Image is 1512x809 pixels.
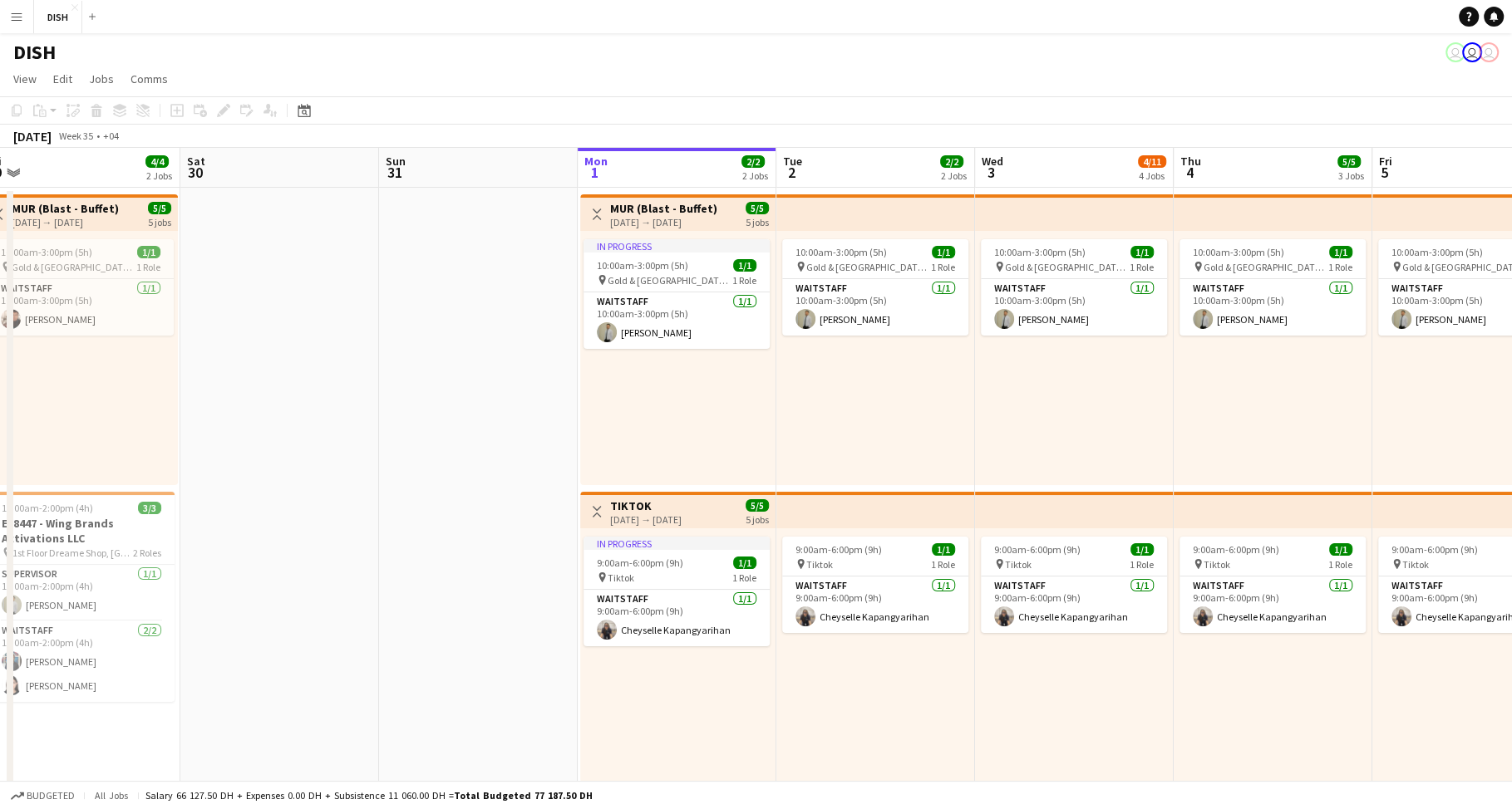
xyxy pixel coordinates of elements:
[2,502,93,514] span: 10:00am-2:00pm (4h)
[145,155,169,168] span: 4/4
[1180,279,1366,336] app-card-role: Waitstaff1/110:00am-3:00pm (5h)[PERSON_NAME]
[1462,42,1482,62] app-user-avatar: John Santarin
[1479,42,1499,62] app-user-avatar: Tracy Secreto
[1193,246,1284,258] span: 10:00am-3:00pm (5h)
[746,214,769,228] div: 5 jobs
[1130,246,1154,258] span: 1/1
[981,239,1167,336] div: 10:00am-3:00pm (5h)1/1 Gold & [GEOGRAPHIC_DATA], [PERSON_NAME] Rd - Al Quoz - Al Quoz Industrial ...
[795,246,887,258] span: 10:00am-3:00pm (5h)
[746,512,769,526] div: 5 jobs
[584,292,770,349] app-card-role: Waitstaff1/110:00am-3:00pm (5h)[PERSON_NAME]
[1,246,92,258] span: 10:00am-3:00pm (5h)
[1337,155,1361,168] span: 5/5
[782,279,968,336] app-card-role: Waitstaff1/110:00am-3:00pm (5h)[PERSON_NAME]
[584,537,770,550] div: In progress
[610,216,717,228] div: [DATE] → [DATE]
[608,571,634,584] span: Tiktok
[941,169,967,182] div: 2 Jobs
[1130,558,1154,571] span: 1 Role
[148,202,171,214] span: 5/5
[584,239,770,253] div: In progress
[931,261,955,273] span: 1 Role
[608,274,732,287] span: Gold & [GEOGRAPHIC_DATA], [PERSON_NAME] Rd - Al Quoz - Al Quoz Industrial Area 3 - [GEOGRAPHIC_DA...
[7,68,43,90] a: View
[34,1,82,33] button: DISH
[1328,558,1352,571] span: 1 Role
[1180,537,1366,633] div: 9:00am-6:00pm (9h)1/1 Tiktok1 RoleWaitstaff1/19:00am-6:00pm (9h)Cheyselle Kapangyarihan
[795,543,882,556] span: 9:00am-6:00pm (9h)
[610,201,717,216] h3: MUR (Blast - Buffet)
[584,590,770,646] app-card-role: Waitstaff1/19:00am-6:00pm (9h)Cheyselle Kapangyarihan
[806,261,931,273] span: Gold & [GEOGRAPHIC_DATA], [PERSON_NAME] Rd - Al Quoz - Al Quoz Industrial Area 3 - [GEOGRAPHIC_DA...
[91,789,131,802] span: All jobs
[55,130,96,142] span: Week 35
[584,239,770,349] app-job-card: In progress10:00am-3:00pm (5h)1/1 Gold & [GEOGRAPHIC_DATA], [PERSON_NAME] Rd - Al Quoz - Al Quoz ...
[12,261,136,273] span: Gold & [GEOGRAPHIC_DATA], [PERSON_NAME] Rd - Al Quoz - Al Quoz Industrial Area 3 - [GEOGRAPHIC_DA...
[13,40,56,65] h1: DISH
[1328,261,1352,273] span: 1 Role
[1391,543,1478,556] span: 9:00am-6:00pm (9h)
[1005,261,1130,273] span: Gold & [GEOGRAPHIC_DATA], [PERSON_NAME] Rd - Al Quoz - Al Quoz Industrial Area 3 - [GEOGRAPHIC_DA...
[932,246,955,258] span: 1/1
[53,71,72,86] span: Edit
[994,543,1081,556] span: 9:00am-6:00pm (9h)
[584,154,608,169] span: Mon
[610,498,682,513] h3: TIKTOK
[8,787,77,805] button: Budgeted
[732,571,756,584] span: 1 Role
[1130,543,1154,556] span: 1/1
[584,537,770,646] app-job-card: In progress9:00am-6:00pm (9h)1/1 Tiktok1 RoleWaitstaff1/19:00am-6:00pm (9h)Cheyselle Kapangyarihan
[386,154,406,169] span: Sun
[13,128,52,145] div: [DATE]
[781,163,802,182] span: 2
[137,246,160,258] span: 1/1
[27,790,75,802] span: Budgeted
[979,163,1003,182] span: 3
[1193,543,1279,556] span: 9:00am-6:00pm (9h)
[742,169,768,182] div: 2 Jobs
[994,246,1086,258] span: 10:00am-3:00pm (5h)
[1130,261,1154,273] span: 1 Role
[1204,261,1328,273] span: Gold & [GEOGRAPHIC_DATA], [PERSON_NAME] Rd - Al Quoz - Al Quoz Industrial Area 3 - [GEOGRAPHIC_DA...
[981,279,1167,336] app-card-role: Waitstaff1/110:00am-3:00pm (5h)[PERSON_NAME]
[89,71,114,86] span: Jobs
[145,789,593,802] div: Salary 66 127.50 DH + Expenses 0.00 DH + Subsistence 11 060.00 DH =
[746,499,769,512] span: 5/5
[931,558,955,571] span: 1 Role
[1329,543,1352,556] span: 1/1
[146,169,172,182] div: 2 Jobs
[732,274,756,287] span: 1 Role
[981,537,1167,633] div: 9:00am-6:00pm (9h)1/1 Tiktok1 RoleWaitstaff1/19:00am-6:00pm (9h)Cheyselle Kapangyarihan
[13,71,37,86] span: View
[148,214,171,228] div: 5 jobs
[103,130,119,142] div: +04
[138,502,161,514] span: 3/3
[1180,239,1366,336] div: 10:00am-3:00pm (5h)1/1 Gold & [GEOGRAPHIC_DATA], [PERSON_NAME] Rd - Al Quoz - Al Quoz Industrial ...
[981,576,1167,633] app-card-role: Waitstaff1/19:00am-6:00pm (9h)Cheyselle Kapangyarihan
[806,558,833,571] span: Tiktok
[982,154,1003,169] span: Wed
[1178,163,1201,182] span: 4
[136,261,160,273] span: 1 Role
[940,155,963,168] span: 2/2
[12,216,119,228] div: [DATE] → [DATE]
[185,163,205,182] span: 30
[597,259,688,272] span: 10:00am-3:00pm (5h)
[454,789,593,802] span: Total Budgeted 77 187.50 DH
[783,154,802,169] span: Tue
[782,537,968,633] app-job-card: 9:00am-6:00pm (9h)1/1 Tiktok1 RoleWaitstaff1/19:00am-6:00pm (9h)Cheyselle Kapangyarihan
[610,513,682,526] div: [DATE] → [DATE]
[124,68,175,90] a: Comms
[12,201,119,216] h3: MUR (Blast - Buffet)
[1180,576,1366,633] app-card-role: Waitstaff1/19:00am-6:00pm (9h)Cheyselle Kapangyarihan
[733,259,756,272] span: 1/1
[383,163,406,182] span: 31
[782,576,968,633] app-card-role: Waitstaff1/19:00am-6:00pm (9h)Cheyselle Kapangyarihan
[12,547,133,559] span: 1st Floor Dreame Shop, [GEOGRAPHIC_DATA]
[1329,246,1352,258] span: 1/1
[47,68,79,90] a: Edit
[1138,155,1166,168] span: 4/11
